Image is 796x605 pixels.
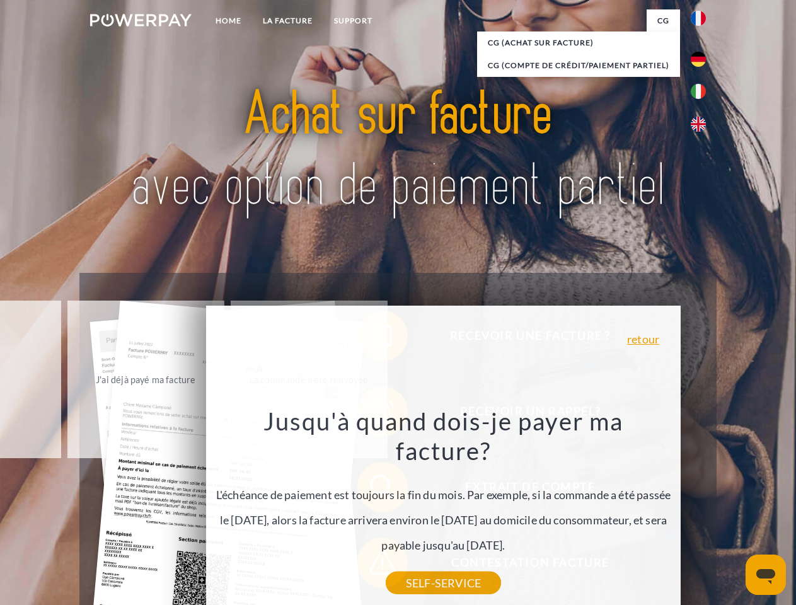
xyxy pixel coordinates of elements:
[120,60,676,241] img: title-powerpay_fr.svg
[477,54,680,77] a: CG (Compte de crédit/paiement partiel)
[627,333,659,345] a: retour
[214,406,674,583] div: L'échéance de paiement est toujours la fin du mois. Par exemple, si la commande a été passée le [...
[214,406,674,466] h3: Jusqu'à quand dois-je payer ma facture?
[75,371,217,388] div: J'ai déjà payé ma facture
[691,117,706,132] img: en
[647,9,680,32] a: CG
[746,555,786,595] iframe: Bouton de lancement de la fenêtre de messagerie
[90,14,192,26] img: logo-powerpay-white.svg
[477,32,680,54] a: CG (achat sur facture)
[386,572,501,594] a: SELF-SERVICE
[252,9,323,32] a: LA FACTURE
[691,84,706,99] img: it
[691,11,706,26] img: fr
[323,9,383,32] a: Support
[205,9,252,32] a: Home
[691,52,706,67] img: de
